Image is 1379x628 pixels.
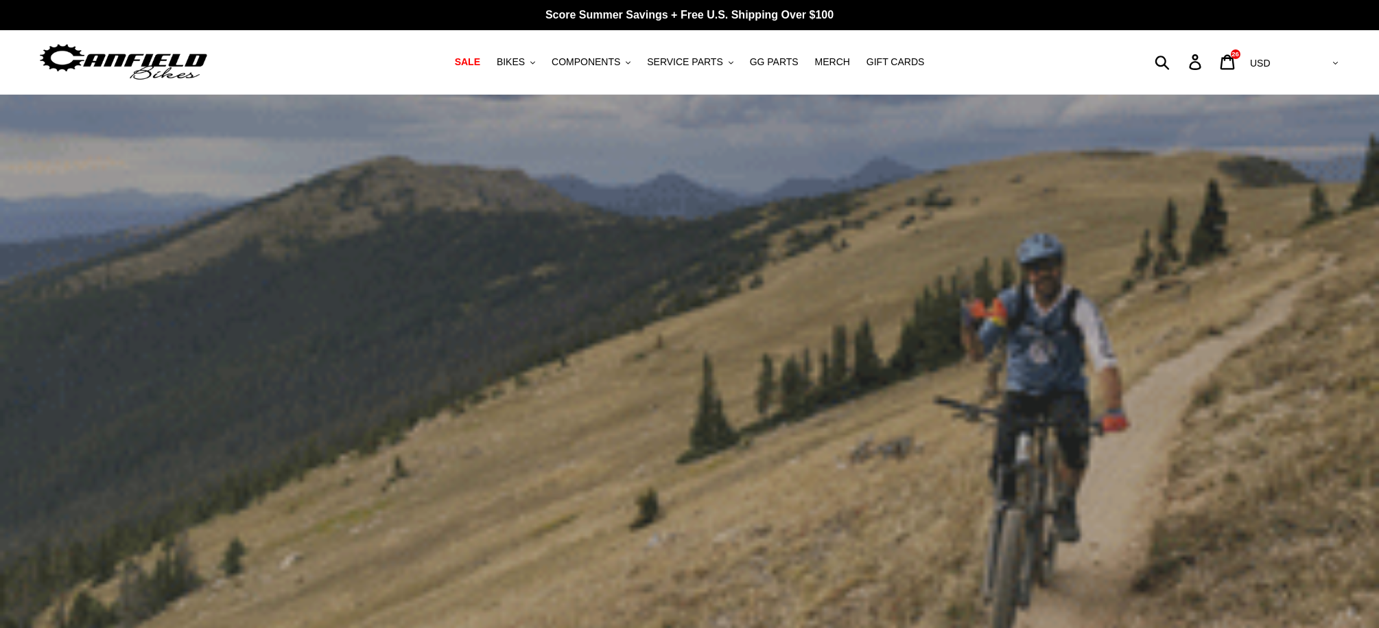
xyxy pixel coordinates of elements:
[743,53,805,71] a: GG PARTS
[750,56,799,68] span: GG PARTS
[552,56,620,68] span: COMPONENTS
[867,56,925,68] span: GIFT CARDS
[455,56,480,68] span: SALE
[1231,51,1239,58] span: 26
[448,53,487,71] a: SALE
[815,56,850,68] span: MERCH
[497,56,525,68] span: BIKES
[1212,47,1245,77] a: 26
[808,53,857,71] a: MERCH
[38,40,209,84] img: Canfield Bikes
[647,56,722,68] span: SERVICE PARTS
[545,53,637,71] button: COMPONENTS
[640,53,740,71] button: SERVICE PARTS
[860,53,932,71] a: GIFT CARDS
[490,53,542,71] button: BIKES
[1162,47,1197,77] input: Search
